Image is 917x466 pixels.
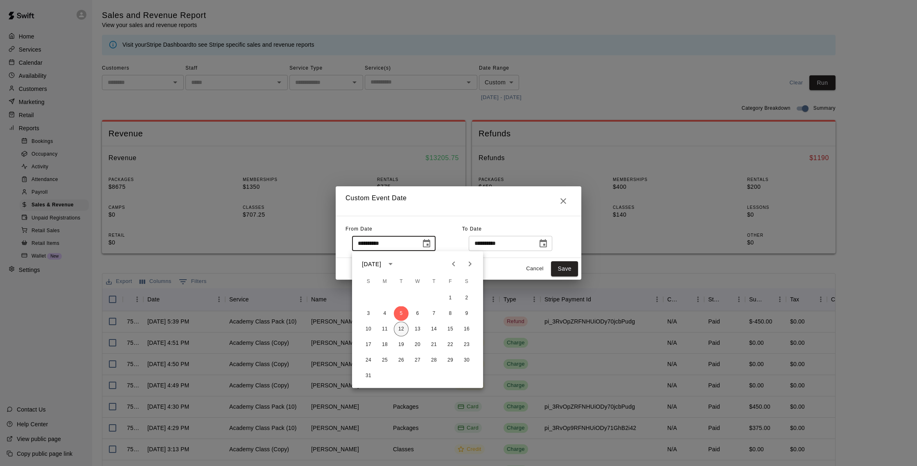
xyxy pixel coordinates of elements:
button: Next month [462,256,478,272]
button: calendar view is open, switch to year view [384,257,398,271]
button: 25 [377,353,392,368]
button: 30 [459,353,474,368]
button: 3 [361,306,376,321]
button: 20 [410,337,425,352]
span: Friday [443,274,458,290]
button: 13 [410,322,425,337]
button: 21 [427,337,441,352]
button: 26 [394,353,409,368]
span: To Date [462,226,482,232]
button: 10 [361,322,376,337]
button: Previous month [445,256,462,272]
button: 18 [377,337,392,352]
button: Close [555,193,571,209]
button: 19 [394,337,409,352]
button: 2 [459,291,474,305]
button: 31 [361,369,376,383]
button: 14 [427,322,441,337]
button: 11 [377,322,392,337]
button: 4 [377,306,392,321]
button: 15 [443,322,458,337]
button: 16 [459,322,474,337]
button: Save [551,261,578,276]
button: 7 [427,306,441,321]
span: From Date [346,226,373,232]
button: 29 [443,353,458,368]
button: Choose date, selected date is Aug 12, 2025 [535,235,551,252]
button: 17 [361,337,376,352]
span: Thursday [427,274,441,290]
button: 22 [443,337,458,352]
span: Sunday [361,274,376,290]
button: 5 [394,306,409,321]
span: Wednesday [410,274,425,290]
button: Cancel [522,262,548,275]
button: 8 [443,306,458,321]
button: 9 [459,306,474,321]
span: Monday [377,274,392,290]
button: 12 [394,322,409,337]
button: 24 [361,353,376,368]
button: 23 [459,337,474,352]
button: 27 [410,353,425,368]
button: 1 [443,291,458,305]
button: 6 [410,306,425,321]
h2: Custom Event Date [336,186,581,216]
span: Saturday [459,274,474,290]
div: [DATE] [362,260,381,268]
button: 28 [427,353,441,368]
button: Choose date, selected date is Aug 5, 2025 [418,235,435,252]
span: Tuesday [394,274,409,290]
